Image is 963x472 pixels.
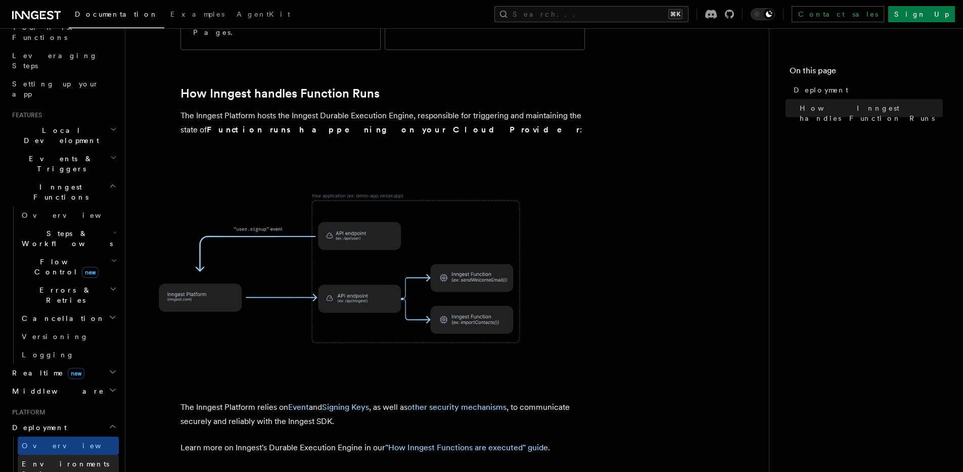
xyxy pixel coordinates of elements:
span: Deployment [794,85,848,95]
a: Setting up your app [8,75,119,103]
span: Inngest Functions [8,182,109,202]
a: Sign Up [888,6,955,22]
a: other security mechanisms [407,402,507,412]
button: Local Development [8,121,119,150]
span: Versioning [22,333,88,341]
span: How Inngest handles Function Runs [800,103,943,123]
a: "How Inngest Functions are executed" guide [385,443,548,452]
span: Overview [22,442,126,450]
button: Search...⌘K [494,6,689,22]
a: AgentKit [231,3,296,27]
span: new [68,368,84,379]
span: AgentKit [237,10,290,18]
span: Setting up your app [12,80,99,98]
span: Logging [22,351,74,359]
p: The Inngest Platform hosts the Inngest Durable Execution Engine, responsible for triggering and m... [180,109,585,137]
span: Errors & Retries [18,285,110,305]
a: Overview [18,206,119,224]
span: Leveraging Steps [12,52,98,70]
button: Middleware [8,382,119,400]
p: Learn more on Inngest's Durable Execution Engine in our . [180,441,585,455]
a: Leveraging Steps [8,46,119,75]
p: The Inngest Platform relies on and , as well as , to communicate securely and reliably with the I... [180,400,585,429]
span: Documentation [75,10,158,18]
a: Examples [164,3,231,27]
span: Cancellation [18,313,105,323]
span: Features [8,111,42,119]
span: Platform [8,408,45,416]
a: Your first Functions [8,18,119,46]
span: Steps & Workflows [18,228,113,249]
span: Events & Triggers [8,154,110,174]
strong: Function runs happening on your Cloud Provider [207,125,580,134]
span: Flow Control [18,257,111,277]
a: Deployment [790,81,943,99]
a: Signing Keys [322,402,369,412]
a: Overview [18,437,119,455]
a: Logging [18,346,119,364]
a: Contact sales [792,6,884,22]
span: Realtime [8,368,84,378]
button: Steps & Workflows [18,224,119,253]
a: Versioning [18,327,119,346]
span: Local Development [8,125,110,146]
span: new [82,267,99,278]
button: Deployment [8,418,119,437]
span: Overview [22,211,126,219]
span: Middleware [8,386,104,396]
span: Examples [170,10,224,18]
button: Realtimenew [8,364,119,382]
div: Inngest Functions [8,206,119,364]
button: Events & Triggers [8,150,119,178]
kbd: ⌘K [668,9,682,19]
h4: On this page [790,65,943,81]
button: Inngest Functions [8,178,119,206]
span: Deployment [8,422,67,433]
a: Documentation [69,3,164,28]
button: Errors & Retries [18,281,119,309]
button: Toggle dark mode [751,8,775,20]
a: How Inngest handles Function Runs [180,86,380,101]
a: How Inngest handles Function Runs [796,99,943,127]
img: The Inngest Platform communicates with your deployed Inngest Functions by sending requests to you... [142,163,546,374]
button: Cancellation [18,309,119,327]
button: Flow Controlnew [18,253,119,281]
a: Event [288,402,309,412]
